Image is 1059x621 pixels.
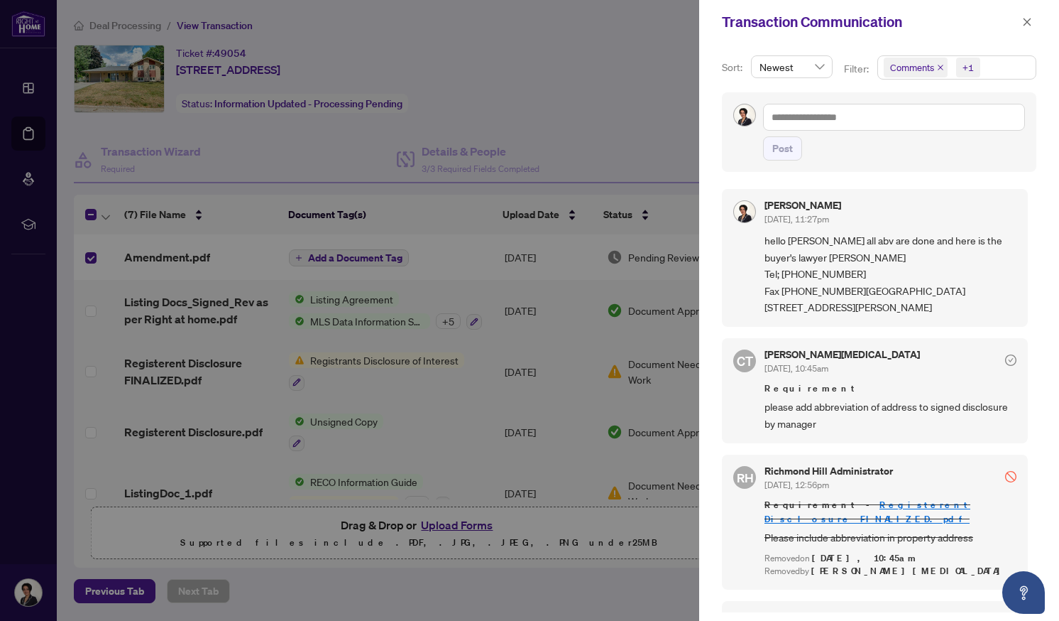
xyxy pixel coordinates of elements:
div: Removed on [764,552,1016,566]
div: Removed by [764,565,1016,578]
span: Requirement [764,382,1016,396]
span: check-circle [1005,355,1016,366]
span: Please include abbreviation in property address [764,529,1016,546]
span: please add abbreviation of address to signed disclosure by manager [764,399,1016,432]
span: hello [PERSON_NAME] all abv are done and here is the buyer's lawyer [PERSON_NAME] Tel; [PHONE_NUM... [764,232,1016,315]
span: [PERSON_NAME][MEDICAL_DATA] [811,565,1008,577]
button: Open asap [1002,571,1045,614]
h5: [PERSON_NAME] [764,200,841,210]
span: stop [1005,471,1016,482]
button: Post [763,136,802,161]
span: [DATE], 12:56pm [764,480,829,490]
div: Transaction Communication [722,11,1018,33]
h5: Richmond Hill Administrator [764,466,893,476]
h5: [PERSON_NAME][MEDICAL_DATA] [764,350,920,360]
span: [DATE], 11:27pm [764,214,829,225]
img: Profile Icon [734,201,755,222]
span: [DATE], 10:45am [812,552,918,564]
span: Comments [890,60,934,75]
span: [DATE], 10:45am [764,363,828,374]
span: close [1022,17,1032,27]
p: Sort: [722,60,745,75]
span: Newest [759,56,824,77]
span: CT [737,351,753,371]
span: RH [736,468,753,487]
span: Comments [884,58,948,77]
div: +1 [962,60,974,75]
img: Profile Icon [734,104,755,126]
span: Requirement - [764,498,1016,526]
p: Filter: [844,61,871,77]
span: close [937,64,944,71]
